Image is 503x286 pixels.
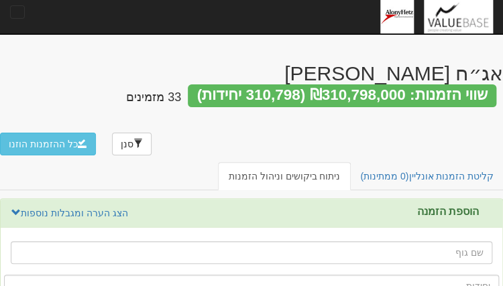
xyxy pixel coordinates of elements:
[11,241,492,264] input: שם גוף
[417,206,479,218] label: הוספת הזמנה
[284,62,503,84] div: אלוני חץ נכסים והשקעות בע"מ - שקלית - אג״ח (אלוני יז) - הנפקה לציבור
[112,133,152,155] a: סנן
[126,91,181,104] h4: 33 מזמינים
[218,162,351,190] a: ניתוח ביקושים וניהול הזמנות
[188,84,496,107] div: שווי הזמנות: ₪310,798,000 (310,798 יחידות)
[11,206,129,220] a: הצג הערה ומגבלות נוספות
[360,171,408,182] span: (0 ממתינות)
